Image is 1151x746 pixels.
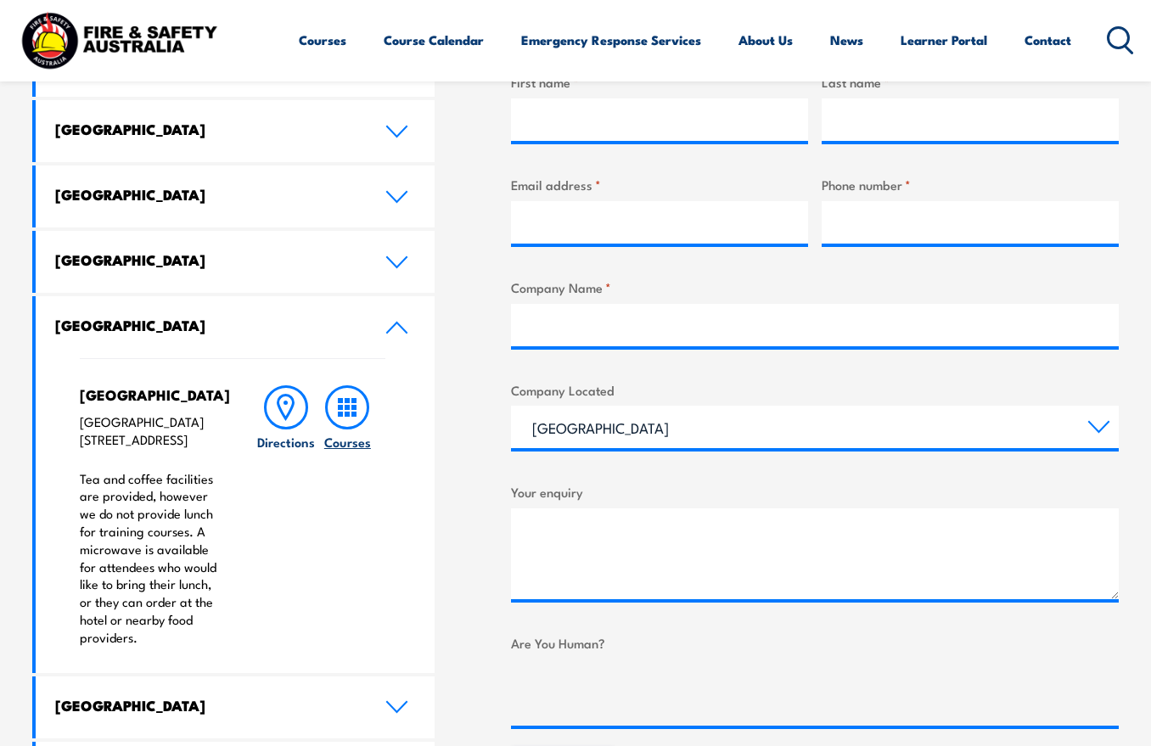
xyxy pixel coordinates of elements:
h4: [GEOGRAPHIC_DATA] [55,696,359,715]
a: News [830,20,863,60]
label: Email address [511,175,808,194]
a: [GEOGRAPHIC_DATA] [36,296,435,358]
a: Courses [299,20,346,60]
label: Your enquiry [511,482,1119,502]
iframe: reCAPTCHA [511,659,769,726]
label: Last name [822,72,1119,92]
a: Learner Portal [901,20,987,60]
label: Phone number [822,175,1119,194]
label: First name [511,72,808,92]
a: [GEOGRAPHIC_DATA] [36,165,435,227]
label: Are You Human? [511,633,1119,653]
h6: Courses [324,433,371,451]
a: [GEOGRAPHIC_DATA] [36,100,435,162]
a: [GEOGRAPHIC_DATA] [36,231,435,293]
label: Company Located [511,380,1119,400]
p: Tea and coffee facilities are provided, however we do not provide lunch for training courses. A m... [80,470,222,647]
label: Company Name [511,278,1119,297]
h4: [GEOGRAPHIC_DATA] [80,385,222,404]
a: Contact [1025,20,1071,60]
a: Emergency Response Services [521,20,701,60]
a: About Us [738,20,793,60]
h4: [GEOGRAPHIC_DATA] [55,316,359,334]
a: [GEOGRAPHIC_DATA] [36,676,435,738]
h4: [GEOGRAPHIC_DATA] [55,185,359,204]
a: Courses [317,385,378,647]
h4: [GEOGRAPHIC_DATA] [55,120,359,138]
h6: Directions [257,433,315,451]
h4: [GEOGRAPHIC_DATA] [55,250,359,269]
p: [GEOGRAPHIC_DATA] [STREET_ADDRESS] [80,413,222,449]
a: Course Calendar [384,20,484,60]
a: Directions [255,385,317,647]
